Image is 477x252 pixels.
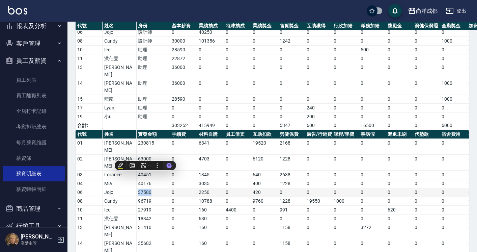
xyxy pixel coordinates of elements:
[305,130,332,139] th: 廣告/行銷費
[224,28,251,37] td: 0
[197,215,224,223] td: 630
[224,139,251,155] td: 0
[21,233,55,240] h5: [PERSON_NAME]
[413,112,440,121] td: 0
[103,22,136,30] th: 姓名
[440,155,467,171] td: 0
[440,139,467,155] td: 0
[197,46,224,54] td: 0
[386,37,413,46] td: 0
[251,22,278,30] th: 業績獎金
[103,104,136,112] td: Lyan
[3,150,65,166] a: 薪資條
[440,95,467,104] td: 1000
[197,188,224,197] td: 2250
[170,206,197,215] td: 0
[359,95,386,104] td: 0
[103,79,136,95] td: [PERSON_NAME]
[305,63,332,79] td: 0
[332,46,359,54] td: 0
[251,155,278,171] td: 6120
[103,215,136,223] td: 洪仕旻
[224,215,251,223] td: 0
[136,206,170,215] td: 27919
[405,4,440,18] button: 尚洋成都
[278,206,305,215] td: 991
[359,79,386,95] td: 0
[413,54,440,63] td: 0
[305,197,332,206] td: 19550
[332,63,359,79] td: 0
[440,28,467,37] td: 0
[413,104,440,112] td: 0
[440,179,467,188] td: 0
[103,206,136,215] td: Ice
[413,130,440,139] th: 代墊款
[359,104,386,112] td: 0
[103,130,136,139] th: 姓名
[103,46,136,54] td: Ice
[305,95,332,104] td: 0
[224,37,251,46] td: 0
[170,188,197,197] td: 0
[103,188,136,197] td: Jojo
[332,155,359,171] td: 0
[278,79,305,95] td: 0
[332,37,359,46] td: 0
[197,37,224,46] td: 101356
[170,28,197,37] td: 0
[170,130,197,139] th: 手續費
[413,95,440,104] td: 0
[3,17,65,35] button: 報表及分析
[76,215,103,223] td: 11
[197,179,224,188] td: 3035
[136,139,170,155] td: 230815
[440,112,467,121] td: 0
[197,54,224,63] td: 0
[413,215,440,223] td: 0
[332,54,359,63] td: 0
[251,206,278,215] td: 0
[278,46,305,54] td: 0
[224,197,251,206] td: 0
[359,206,386,215] td: 0
[413,63,440,79] td: 0
[440,188,467,197] td: 0
[278,121,305,130] td: 5347
[386,63,413,79] td: 0
[278,22,305,30] th: 售貨獎金
[251,46,278,54] td: 0
[305,79,332,95] td: 0
[103,28,136,37] td: Jojo
[103,54,136,63] td: 洪仕旻
[413,22,440,30] th: 勞健保勞退
[332,139,359,155] td: 0
[386,215,413,223] td: 0
[170,95,197,104] td: 28590
[332,95,359,104] td: 0
[278,179,305,188] td: 1228
[76,95,103,104] td: 15
[359,112,386,121] td: 0
[359,179,386,188] td: 0
[359,197,386,206] td: 0
[416,7,438,15] div: 尚洋成都
[359,46,386,54] td: 500
[224,54,251,63] td: 0
[224,79,251,95] td: 0
[278,28,305,37] td: 0
[386,121,413,130] td: 0
[197,197,224,206] td: 10788
[440,104,467,112] td: 0
[103,95,136,104] td: 龍龍
[197,171,224,179] td: 1345
[170,79,197,95] td: 36000
[251,37,278,46] td: 0
[197,22,224,30] th: 業績抽成
[76,130,103,139] th: 代號
[278,95,305,104] td: 0
[76,37,103,46] td: 08
[359,171,386,179] td: 0
[332,28,359,37] td: 0
[413,46,440,54] td: 0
